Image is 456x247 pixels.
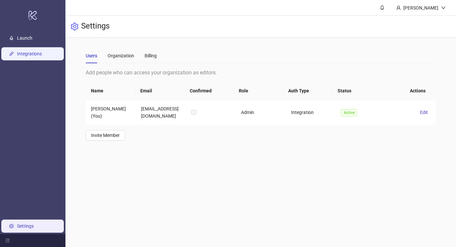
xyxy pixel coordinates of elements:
[332,82,382,100] th: Status
[108,52,134,59] div: Organization
[91,133,120,138] span: Invite Member
[86,82,135,100] th: Name
[136,100,186,125] td: [EMAIL_ADDRESS][DOMAIN_NAME]
[401,4,441,11] div: [PERSON_NAME]
[135,82,184,100] th: Email
[441,6,446,10] span: down
[86,100,136,125] td: [PERSON_NAME] (You)
[286,100,336,125] td: Integration
[381,82,431,100] th: Actions
[341,109,357,116] span: Active
[17,35,32,41] a: Launch
[145,52,157,59] div: Billing
[5,238,10,243] span: menu-fold
[17,51,42,56] a: Integrations
[86,130,125,141] button: Invite Member
[184,82,234,100] th: Confirmed
[17,223,34,229] a: Settings
[420,110,428,115] span: Edit
[86,52,97,59] div: Users
[380,5,384,10] span: bell
[417,108,430,116] button: Edit
[236,100,286,125] td: Admin
[71,23,79,30] span: setting
[81,21,110,32] h3: Settings
[283,82,332,100] th: Auth Type
[86,68,436,77] div: Add people who can access your organization as editors.
[396,6,401,10] span: user
[234,82,283,100] th: Role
